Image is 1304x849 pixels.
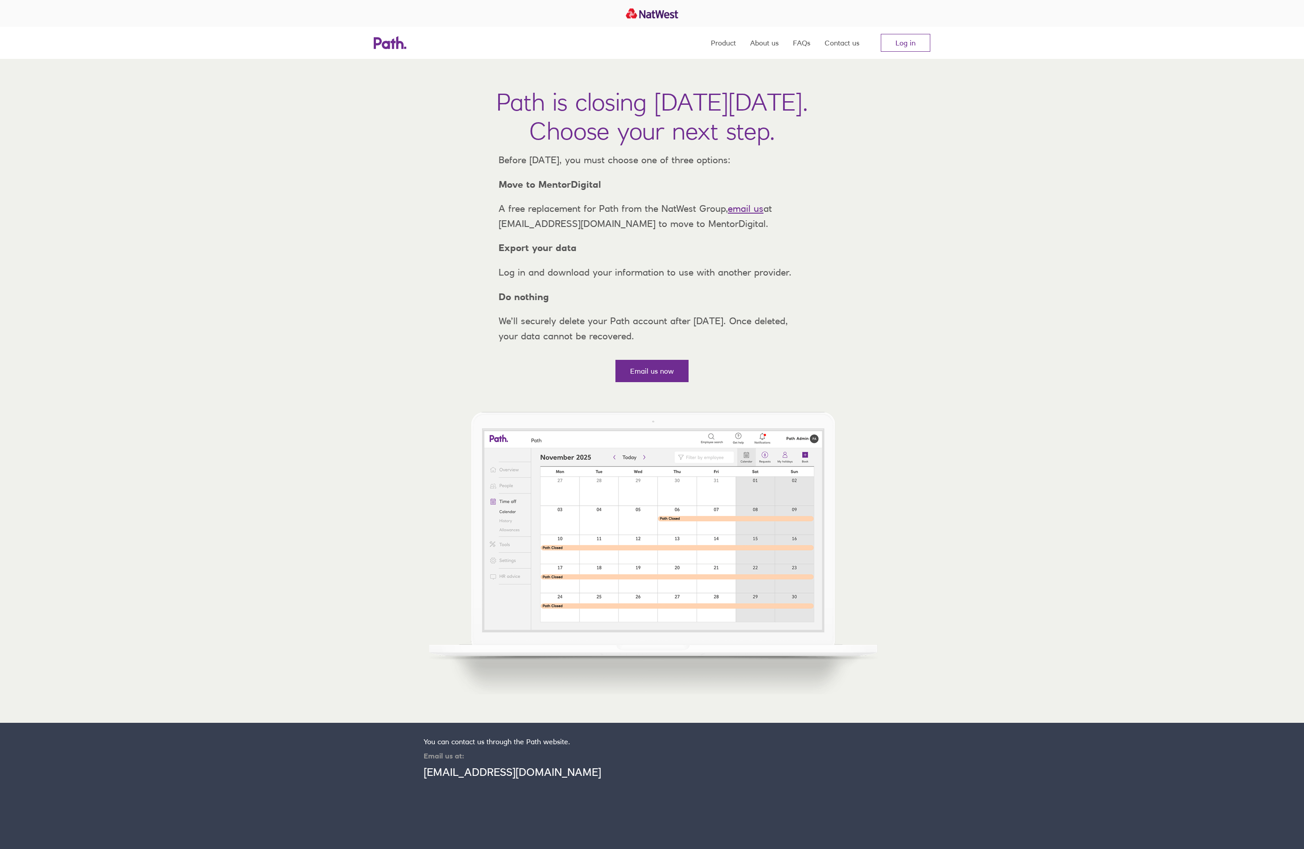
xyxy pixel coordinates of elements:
[424,404,880,694] img: aNqQBp5xUNkB1OUH_Laptop13.png
[491,201,813,231] p: A free replacement for Path from the NatWest Group, at [EMAIL_ADDRESS][DOMAIN_NAME] to move to Me...
[881,34,930,52] a: Log in
[825,27,859,59] a: Contact us
[728,203,763,214] a: email us
[711,27,736,59] a: Product
[750,27,779,59] a: About us
[793,27,810,59] a: FAQs
[424,751,717,760] h4: Email us at:
[424,737,717,746] p: You can contact us through the Path website.
[499,242,577,253] strong: Export your data
[499,291,549,302] strong: Do nothing
[499,179,601,190] strong: Move to MentorDigital
[496,87,808,145] h1: Path is closing [DATE][DATE]. Choose your next step.
[491,265,813,280] p: Log in and download your information to use with another provider.
[615,360,689,382] a: Email us now
[491,152,813,168] p: Before [DATE], you must choose one of three options:
[424,766,601,779] a: [EMAIL_ADDRESS][DOMAIN_NAME]
[491,313,813,343] p: We’ll securely delete your Path account after [DATE]. Once deleted, your data cannot be recovered.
